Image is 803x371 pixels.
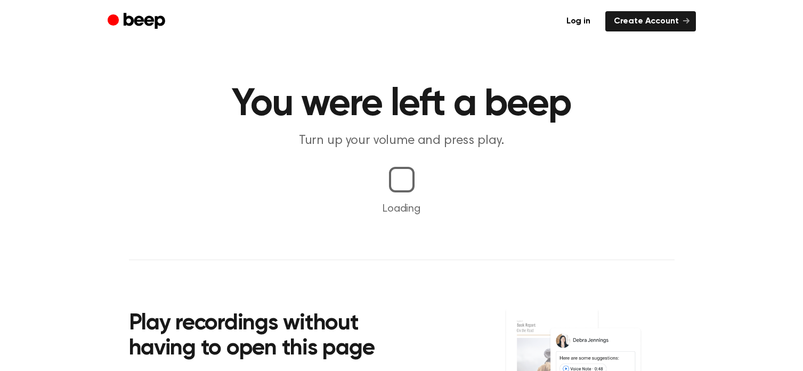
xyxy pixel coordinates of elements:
[129,85,675,124] h1: You were left a beep
[129,311,416,362] h2: Play recordings without having to open this page
[197,132,606,150] p: Turn up your volume and press play.
[605,11,696,31] a: Create Account
[558,11,599,31] a: Log in
[13,201,790,217] p: Loading
[108,11,168,32] a: Beep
